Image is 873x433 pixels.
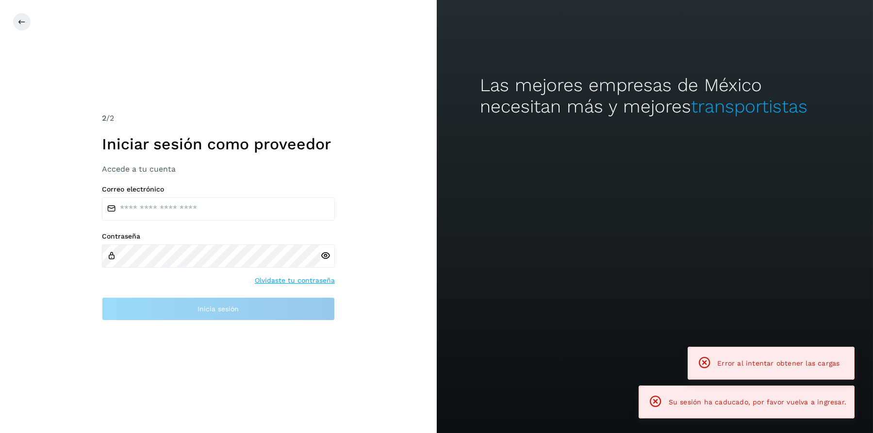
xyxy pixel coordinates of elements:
label: Correo electrónico [102,185,335,193]
span: Error al intentar obtener las cargas [717,359,840,367]
a: Olvidaste tu contraseña [255,275,335,286]
label: Contraseña [102,232,335,241]
h1: Iniciar sesión como proveedor [102,135,335,153]
button: Inicia sesión [102,297,335,321]
span: Inicia sesión [198,305,239,312]
h2: Las mejores empresas de México necesitan más y mejores [480,75,829,118]
h3: Accede a tu cuenta [102,164,335,174]
span: Su sesión ha caducado, por favor vuelva a ingresar. [669,398,846,406]
span: 2 [102,113,106,123]
div: /2 [102,112,335,124]
span: transportistas [691,96,807,117]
